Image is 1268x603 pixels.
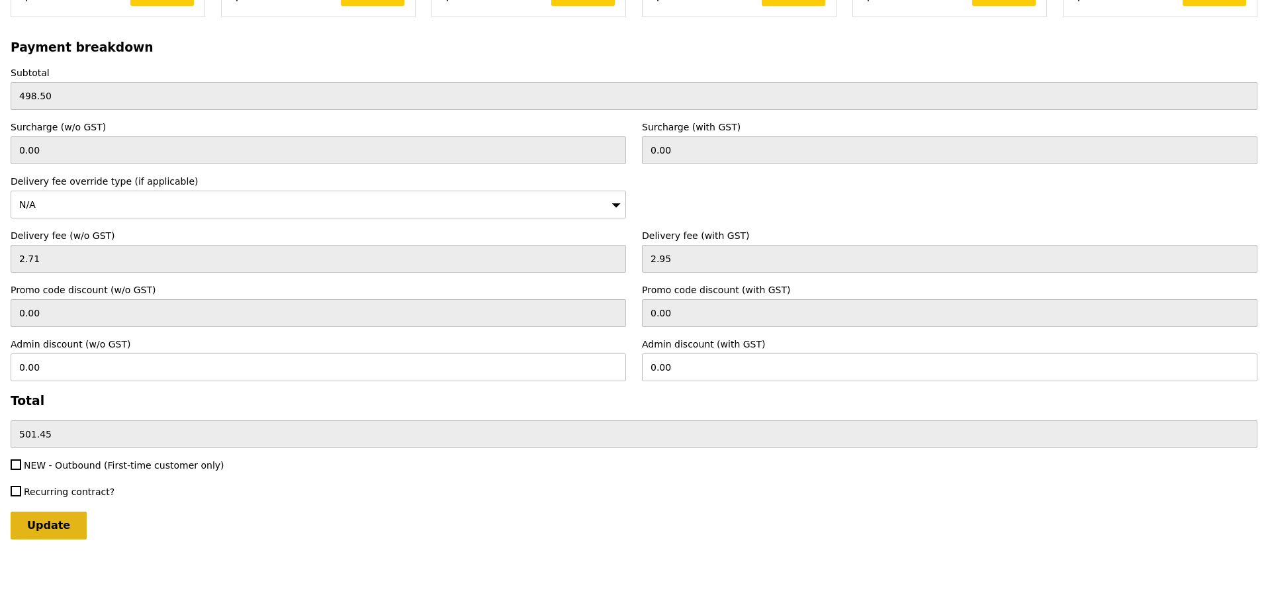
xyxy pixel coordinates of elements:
label: Delivery fee override type (if applicable) [11,175,626,188]
label: Promo code discount (w/o GST) [11,283,626,297]
h3: Payment breakdown [11,40,1257,54]
h3: Total [11,394,1257,408]
span: NEW - Outbound (First-time customer only) [24,460,224,471]
label: Admin discount (with GST) [642,338,1257,351]
input: Recurring contract? [11,486,21,496]
label: Admin discount (w/o GST) [11,338,626,351]
label: Surcharge (with GST) [642,120,1257,134]
label: Subtotal [11,66,1257,79]
label: Delivery fee (w/o GST) [11,229,626,242]
span: N/A [19,199,36,210]
span: Recurring contract? [24,487,114,497]
label: Delivery fee (with GST) [642,229,1257,242]
input: NEW - Outbound (First-time customer only) [11,459,21,470]
input: Update [11,512,87,539]
label: Promo code discount (with GST) [642,283,1257,297]
label: Surcharge (w/o GST) [11,120,626,134]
